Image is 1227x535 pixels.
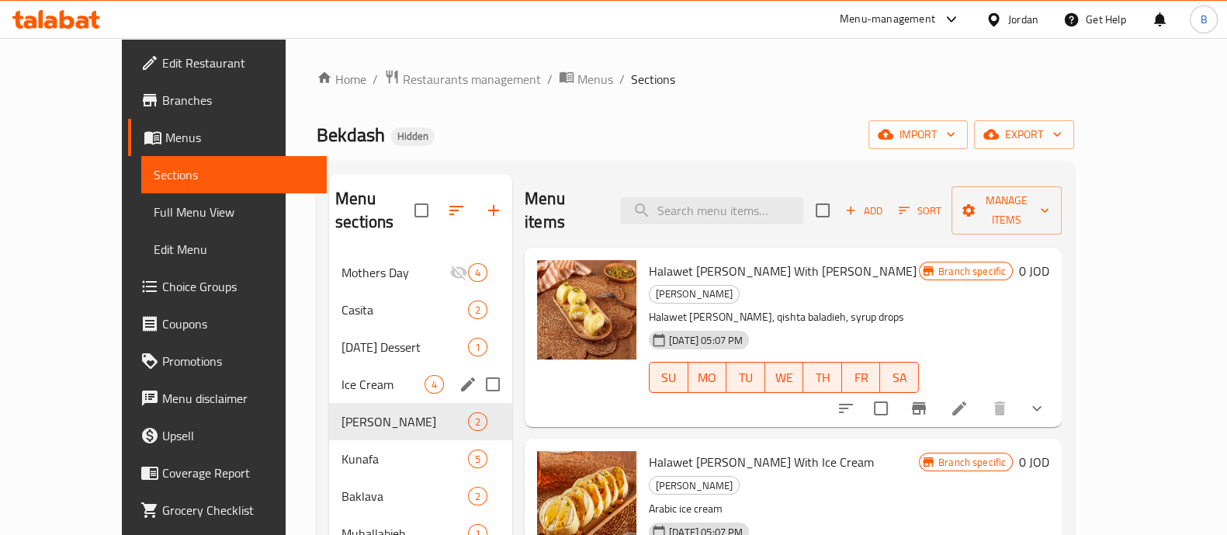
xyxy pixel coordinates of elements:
span: Select all sections [405,194,438,227]
button: TU [726,362,765,393]
span: Mothers Day [341,263,449,282]
a: Choice Groups [128,268,327,305]
span: Edit Menu [154,240,314,259]
span: WE [771,367,798,389]
span: Casita [341,301,468,319]
svg: Show Choices [1028,399,1046,418]
span: Manage items [964,191,1050,230]
span: Hidden [391,130,435,143]
span: import [881,125,955,144]
span: 4 [425,377,443,392]
span: [PERSON_NAME] [650,477,739,495]
span: SA [886,367,913,389]
span: [PERSON_NAME] [650,285,739,303]
a: Branches [128,82,327,119]
a: Edit menu item [950,399,969,418]
h2: Menu sections [335,187,414,234]
div: [DATE] Dessert1 [329,328,512,366]
div: Kunafa5 [329,440,512,478]
span: Sort items [889,199,951,223]
button: SU [649,362,688,393]
a: Coupons [128,305,327,342]
div: Ramadan Dessert [341,338,468,356]
div: items [468,263,487,282]
p: Halawet [PERSON_NAME], qishta baladieh, syrup drops [649,307,919,327]
span: [DATE] Dessert [341,338,468,356]
span: 1 [469,340,487,355]
svg: Inactive section [449,263,468,282]
button: show more [1018,390,1055,427]
li: / [547,70,553,89]
span: 2 [469,489,487,504]
p: Arabic ice cream [649,499,919,519]
a: Edit Restaurant [128,44,327,82]
a: Restaurants management [384,69,541,89]
span: Full Menu View [154,203,314,221]
nav: breadcrumb [317,69,1074,89]
button: MO [688,362,727,393]
button: delete [981,390,1018,427]
span: Sections [631,70,675,89]
span: B [1200,11,1207,28]
span: Coverage Report [162,464,314,482]
span: Restaurants management [403,70,541,89]
span: Ice Cream [341,375,425,394]
button: Manage items [951,186,1062,234]
div: [PERSON_NAME]2 [329,403,512,440]
input: search [620,197,803,224]
span: Select section [806,194,839,227]
a: Menu disclaimer [128,380,327,417]
div: Jordan [1008,11,1038,28]
a: Promotions [128,342,327,380]
div: Halawet Al Jabin [341,412,468,431]
span: Branches [162,91,314,109]
button: FR [842,362,881,393]
span: 4 [469,266,487,280]
span: Add [843,202,885,220]
li: / [619,70,625,89]
span: export [986,125,1062,144]
h6: 0 JOD [1019,451,1049,473]
span: Branch specific [932,455,1012,470]
span: FR [848,367,875,389]
button: import [868,120,968,149]
span: 2 [469,415,487,429]
span: MO [695,367,721,389]
span: Grocery Checklist [162,501,314,519]
div: Menu-management [840,10,935,29]
span: Menus [577,70,613,89]
button: Branch-specific-item [900,390,938,427]
a: Grocery Checklist [128,492,327,529]
button: SA [880,362,919,393]
a: Edit Menu [141,231,327,268]
span: Menus [165,128,314,147]
div: items [468,338,487,356]
a: Coverage Report [128,454,327,492]
button: Sort [895,199,945,223]
span: Baklava [341,487,468,505]
button: Add section [475,192,512,229]
span: Promotions [162,352,314,370]
a: Home [317,70,366,89]
span: Halawet [PERSON_NAME] With Ice Cream [649,450,874,474]
li: / [373,70,378,89]
button: export [974,120,1074,149]
span: Sort sections [438,192,475,229]
span: 5 [469,452,487,467]
span: TU [733,367,759,389]
div: Mothers Day4 [329,254,512,291]
div: Ice Cream4edit [329,366,512,403]
h2: Menu items [525,187,601,234]
span: Kunafa [341,450,468,468]
h6: 0 JOD [1019,260,1049,282]
button: edit [456,373,480,396]
span: Sections [154,165,314,184]
span: [DATE] 05:07 PM [663,333,749,348]
span: Branch specific [932,264,1012,279]
button: sort-choices [827,390,865,427]
span: Sort [899,202,941,220]
a: Menus [128,119,327,156]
